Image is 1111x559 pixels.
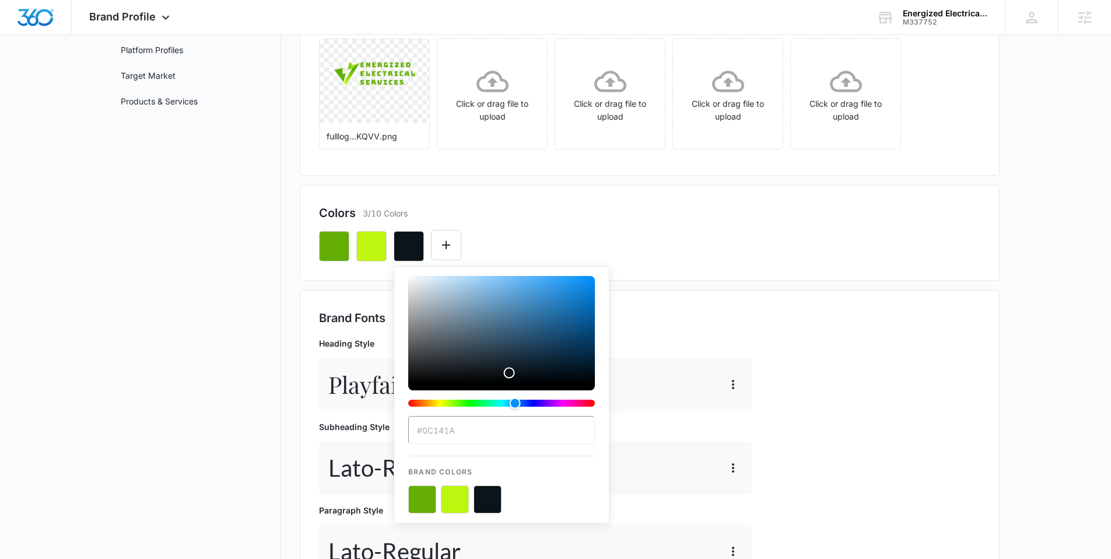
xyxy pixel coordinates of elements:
[328,367,583,402] p: Playfair Display - Regular
[555,39,665,149] span: Click or drag file to upload
[437,39,547,149] span: Click or drag file to upload
[319,204,356,222] h2: Colors
[121,69,176,82] a: Target Market
[121,44,183,56] a: Platform Profiles
[555,65,665,123] div: Click or drag file to upload
[408,400,595,407] div: Hue
[791,65,900,123] div: Click or drag file to upload
[121,95,198,107] a: Products & Services
[673,65,783,123] div: Click or drag file to upload
[334,58,416,104] img: User uploaded logo
[408,456,595,477] p: Brand Colors
[319,504,752,516] p: Paragraph Style
[431,230,461,260] button: Edit Color
[437,65,547,123] div: Click or drag file to upload
[791,39,900,149] span: Click or drag file to upload
[673,39,783,149] span: Click or drag file to upload
[903,18,988,26] div: account id
[408,416,595,444] input: color-picker-input
[327,130,422,142] p: fulllog...KQVV.png
[408,276,595,513] div: color-picker-container
[363,207,408,219] p: 3/10 Colors
[89,11,156,23] span: Brand Profile
[319,337,752,350] p: Heading Style
[408,276,595,416] div: color-picker
[319,309,980,327] h2: Brand Fonts
[903,9,988,18] div: account name
[328,450,461,485] p: Lato - Regular
[408,276,595,383] div: Color
[319,421,752,433] p: Subheading Style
